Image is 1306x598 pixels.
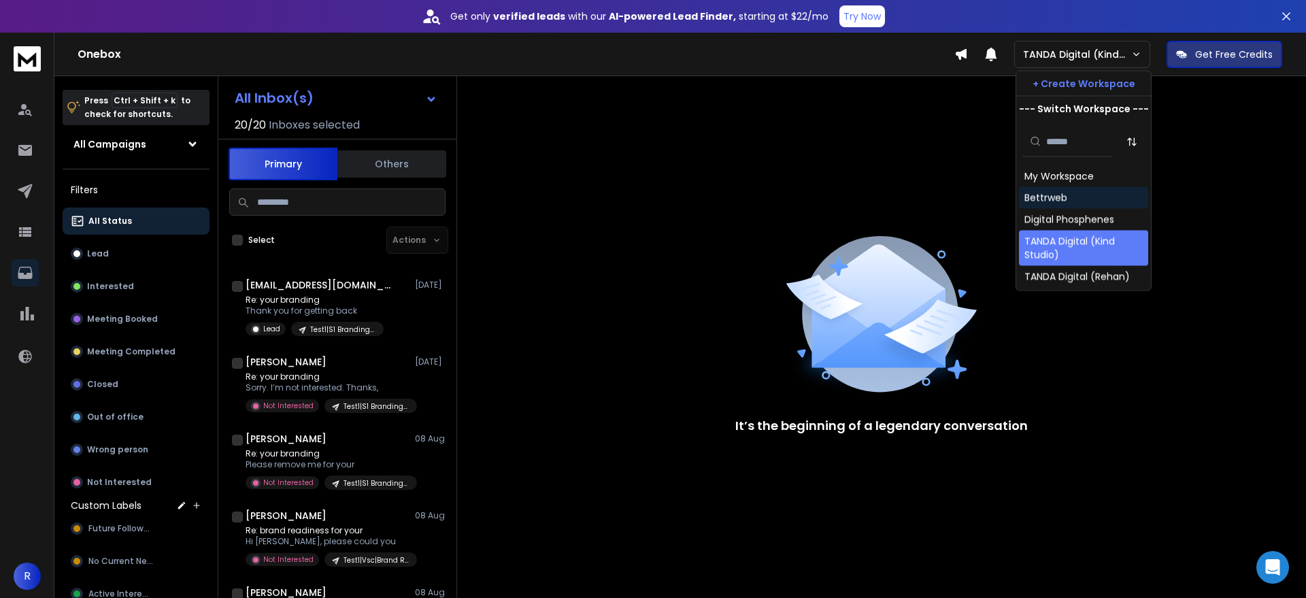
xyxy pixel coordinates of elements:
[246,509,326,522] h1: [PERSON_NAME]
[269,117,360,133] h3: Inboxes selected
[63,305,210,333] button: Meeting Booked
[63,207,210,235] button: All Status
[84,94,190,121] p: Press to check for shortcuts.
[87,248,109,259] p: Lead
[246,355,326,369] h1: [PERSON_NAME]
[493,10,565,23] strong: verified leads
[415,587,446,598] p: 08 Aug
[88,523,154,534] span: Future Followup
[246,382,409,393] p: Sorry. I’m not interested. Thanks,
[63,548,210,575] button: No Current Need
[63,240,210,267] button: Lead
[310,325,375,335] p: Test1|S1 Branding + Funding Readiness|UK&Nordics|CEO, founder|210225
[78,46,954,63] h1: Onebox
[263,324,280,334] p: Lead
[63,469,210,496] button: Not Interested
[87,444,148,455] p: Wrong person
[246,459,409,470] p: Please remove me for your
[263,401,314,411] p: Not Interested
[263,554,314,565] p: Not Interested
[14,46,41,71] img: logo
[843,10,881,23] p: Try Now
[112,93,178,108] span: Ctrl + Shift + k
[415,280,446,290] p: [DATE]
[1023,48,1131,61] p: TANDA Digital (Kind Studio)
[1118,128,1145,155] button: Sort by Sort A-Z
[63,515,210,542] button: Future Followup
[415,433,446,444] p: 08 Aug
[14,563,41,590] button: R
[1024,191,1067,205] div: Bettrweb
[1256,551,1289,584] div: Open Intercom Messenger
[246,371,409,382] p: Re: your branding
[63,273,210,300] button: Interested
[344,401,409,412] p: Test1|S1 Branding + Funding Readiness|UK&Nordics|CEO, founder|210225
[235,91,314,105] h1: All Inbox(s)
[63,371,210,398] button: Closed
[73,137,146,151] h1: All Campaigns
[246,305,384,316] p: Thank you for getting back
[246,278,395,292] h1: [EMAIL_ADDRESS][DOMAIN_NAME]
[344,478,409,488] p: Test1|S1 Branding + Funding Readiness|UK&Nordics|CEO, founder|210225
[1033,77,1135,90] p: + Create Workspace
[1024,270,1130,284] div: TANDA Digital (Rehan)
[1024,235,1143,262] div: TANDA Digital (Kind Studio)
[735,416,1028,435] p: It’s the beginning of a legendary conversation
[415,356,446,367] p: [DATE]
[63,338,210,365] button: Meeting Completed
[246,448,409,459] p: Re: your branding
[1195,48,1273,61] p: Get Free Credits
[1167,41,1282,68] button: Get Free Credits
[1024,213,1114,227] div: Digital Phosphenes
[88,216,132,227] p: All Status
[229,148,337,180] button: Primary
[246,295,384,305] p: Re: your branding
[337,149,446,179] button: Others
[1016,71,1151,96] button: + Create Workspace
[246,536,409,547] p: Hi [PERSON_NAME], please could you
[415,510,446,521] p: 08 Aug
[63,131,210,158] button: All Campaigns
[87,314,158,325] p: Meeting Booked
[71,499,141,512] h3: Custom Labels
[450,10,828,23] p: Get only with our starting at $22/mo
[87,281,134,292] p: Interested
[1019,102,1149,116] p: --- Switch Workspace ---
[839,5,885,27] button: Try Now
[87,412,144,422] p: Out of office
[246,432,326,446] h1: [PERSON_NAME]
[63,436,210,463] button: Wrong person
[87,379,118,390] p: Closed
[246,525,409,536] p: Re: brand readiness for your
[63,403,210,431] button: Out of office
[263,478,314,488] p: Not Interested
[344,555,409,565] p: Test1|Vsc|Brand Readiness Workshop Angle for VCs & Accelerators|UK&nordics|210225
[87,477,152,488] p: Not Interested
[248,235,275,246] label: Select
[88,556,157,567] span: No Current Need
[609,10,736,23] strong: AI-powered Lead Finder,
[224,84,448,112] button: All Inbox(s)
[63,180,210,199] h3: Filters
[235,117,266,133] span: 20 / 20
[87,346,175,357] p: Meeting Completed
[1024,169,1094,183] div: My Workspace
